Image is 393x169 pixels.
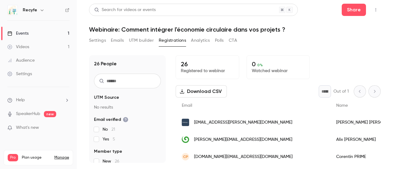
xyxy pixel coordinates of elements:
button: Polls [215,36,224,45]
div: Audience [7,57,35,63]
span: 26 [115,159,119,163]
button: Settings [89,36,106,45]
button: Analytics [191,36,210,45]
span: Pro [8,154,18,161]
p: Registered to webinar [181,68,234,74]
span: No [103,126,115,133]
span: 0 % [257,63,263,67]
span: Name [336,103,348,108]
img: ambiente-bet.fr [182,136,189,143]
span: Help [16,97,25,103]
div: Events [7,30,29,36]
p: 26 [181,60,234,68]
span: Member type [94,148,122,155]
button: Emails [111,36,124,45]
div: Videos [7,44,29,50]
span: New [103,158,119,164]
span: new [44,111,56,117]
span: CP [183,154,188,159]
h6: Recyfe [23,7,37,13]
button: CTA [229,36,237,45]
span: Email [182,103,192,108]
h1: Webinaire: Comment intégrer l'économie circulaire dans vos projets ? [89,26,381,33]
span: [DOMAIN_NAME][EMAIL_ADDRESS][DOMAIN_NAME] [194,154,293,160]
p: No results [94,104,161,110]
span: What's new [16,125,39,131]
p: Out of 1 [333,88,349,94]
span: Yes [103,136,115,142]
span: UTM Source [94,94,119,101]
a: SpeakerHub [16,111,40,117]
span: [EMAIL_ADDRESS][PERSON_NAME][DOMAIN_NAME] [194,119,292,126]
div: Settings [7,71,32,77]
button: UTM builder [129,36,154,45]
div: Search for videos or events [94,7,156,13]
h1: 26 People [94,60,117,67]
img: Recyfe [8,5,18,15]
button: Download CSV [176,85,227,98]
p: 0 [252,60,305,68]
a: Manage [54,155,69,160]
li: help-dropdown-opener [7,97,69,103]
span: 21 [111,127,115,132]
span: Email verified [94,117,128,123]
iframe: Noticeable Trigger [62,125,69,131]
span: 5 [113,137,115,141]
button: Share [342,4,366,16]
span: Plan usage [22,155,51,160]
button: Registrations [159,36,186,45]
span: [PERSON_NAME][EMAIL_ADDRESS][DOMAIN_NAME] [194,136,292,143]
p: Watched webinar [252,68,305,74]
img: strasbourg.eu [182,119,189,126]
